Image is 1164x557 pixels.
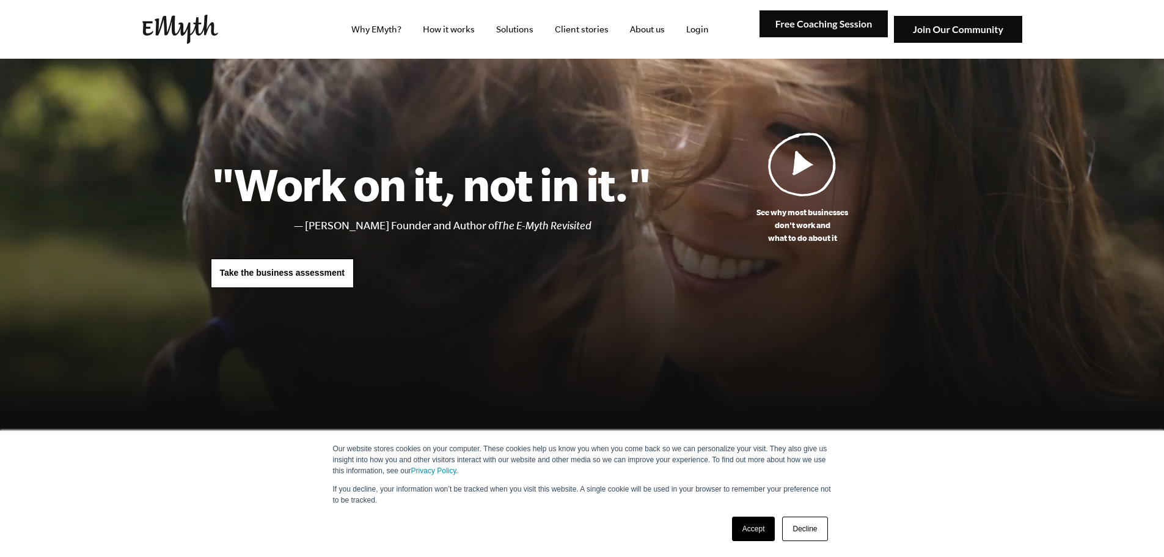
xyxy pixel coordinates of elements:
[732,517,775,541] a: Accept
[411,467,456,475] a: Privacy Policy
[651,132,954,245] a: See why most businessesdon't work andwhat to do about it
[220,268,345,278] span: Take the business assessment
[333,484,832,506] p: If you decline, your information won’t be tracked when you visit this website. A single cookie wi...
[894,16,1022,43] img: Join Our Community
[782,517,827,541] a: Decline
[768,132,836,196] img: Play Video
[305,217,651,235] li: [PERSON_NAME] Founder and Author of
[211,157,651,211] h1: "Work on it, not in it."
[333,443,832,476] p: Our website stores cookies on your computer. These cookies help us know you when you come back so...
[497,219,591,232] i: The E-Myth Revisited
[760,10,888,38] img: Free Coaching Session
[142,15,218,44] img: EMyth
[651,206,954,245] p: See why most businesses don't work and what to do about it
[211,259,354,288] a: Take the business assessment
